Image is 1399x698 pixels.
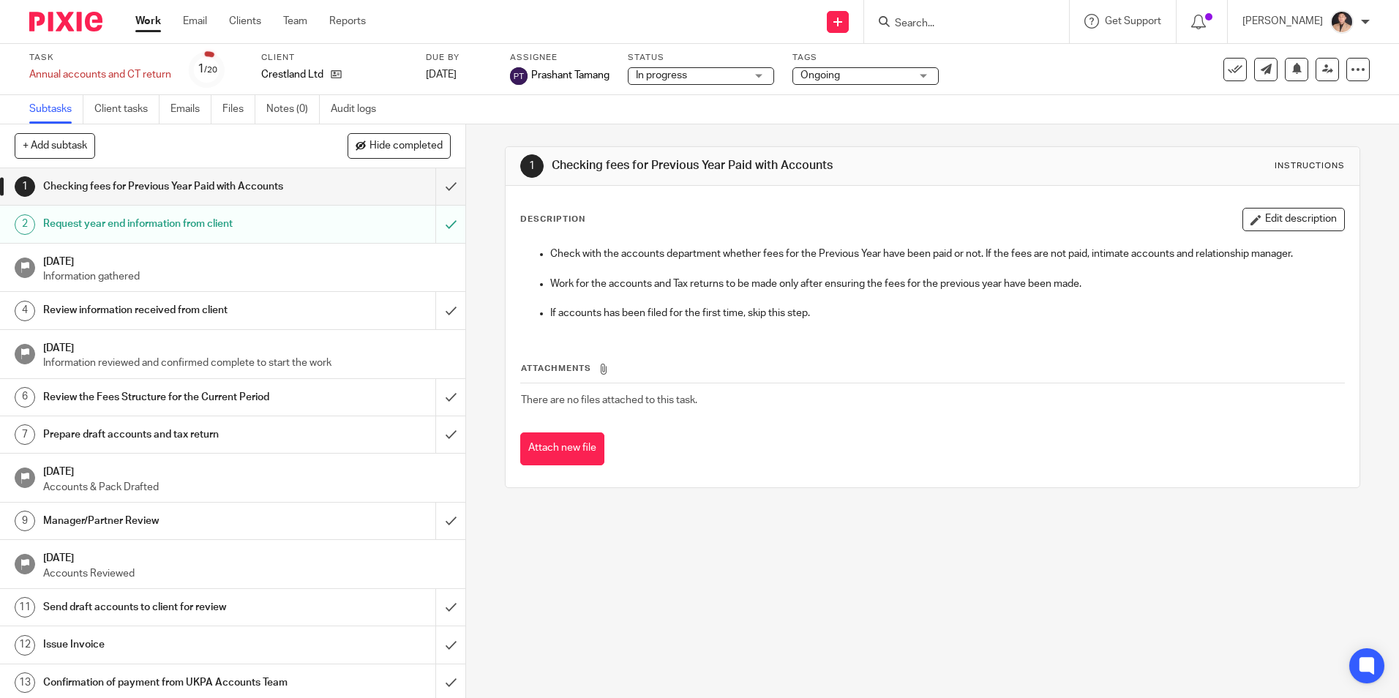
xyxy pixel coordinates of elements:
label: Assignee [510,52,610,64]
h1: Confirmation of payment from UKPA Accounts Team [43,672,295,694]
div: Instructions [1275,160,1345,172]
div: Annual accounts and CT return [29,67,171,82]
button: Hide completed [348,133,451,158]
p: If accounts has been filed for the first time, skip this step. [550,306,1343,320]
p: Work for the accounts and Tax returns to be made only after ensuring the fees for the previous ye... [550,277,1343,291]
p: Crestland Ltd [261,67,323,82]
h1: [DATE] [43,461,451,479]
button: Edit description [1242,208,1345,231]
a: Clients [229,14,261,29]
span: There are no files attached to this task. [521,395,697,405]
h1: Review information received from client [43,299,295,321]
p: Check with the accounts department whether fees for the Previous Year have been paid or not. If t... [550,247,1343,261]
div: 1 [15,176,35,197]
p: Accounts Reviewed [43,566,451,581]
span: Hide completed [370,140,443,152]
div: 7 [15,424,35,445]
label: Tags [792,52,939,64]
h1: Issue Invoice [43,634,295,656]
div: 11 [15,597,35,618]
a: Subtasks [29,95,83,124]
div: 6 [15,387,35,408]
div: 1 [520,154,544,178]
span: [DATE] [426,70,457,80]
div: 13 [15,672,35,693]
span: In progress [636,70,687,80]
h1: [DATE] [43,547,451,566]
span: Attachments [521,364,591,372]
small: /20 [204,66,217,74]
a: Audit logs [331,95,387,124]
h1: [DATE] [43,337,451,356]
span: Prashant Tamang [531,68,610,83]
button: + Add subtask [15,133,95,158]
label: Client [261,52,408,64]
p: [PERSON_NAME] [1242,14,1323,29]
h1: Manager/Partner Review [43,510,295,532]
button: Attach new file [520,432,604,465]
p: Description [520,214,585,225]
p: Accounts & Pack Drafted [43,480,451,495]
a: Team [283,14,307,29]
h1: Send draft accounts to client for review [43,596,295,618]
img: Pixie [29,12,102,31]
div: 9 [15,511,35,531]
a: Emails [170,95,211,124]
input: Search [893,18,1025,31]
a: Work [135,14,161,29]
a: Files [222,95,255,124]
h1: Prepare draft accounts and tax return [43,424,295,446]
span: Get Support [1105,16,1161,26]
span: Ongoing [800,70,840,80]
label: Task [29,52,171,64]
h1: Checking fees for Previous Year Paid with Accounts [43,176,295,198]
a: Client tasks [94,95,160,124]
img: svg%3E [510,67,528,85]
h1: Request year end information from client [43,213,295,235]
div: 4 [15,301,35,321]
h1: Checking fees for Previous Year Paid with Accounts [552,158,964,173]
h1: [DATE] [43,251,451,269]
div: 1 [198,61,217,78]
a: Reports [329,14,366,29]
label: Due by [426,52,492,64]
a: Notes (0) [266,95,320,124]
p: Information gathered [43,269,451,284]
label: Status [628,52,774,64]
a: Email [183,14,207,29]
p: Information reviewed and confirmed complete to start the work [43,356,451,370]
h1: Review the Fees Structure for the Current Period [43,386,295,408]
div: 12 [15,635,35,656]
div: 2 [15,214,35,235]
img: Nikhil%20(2).jpg [1330,10,1354,34]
